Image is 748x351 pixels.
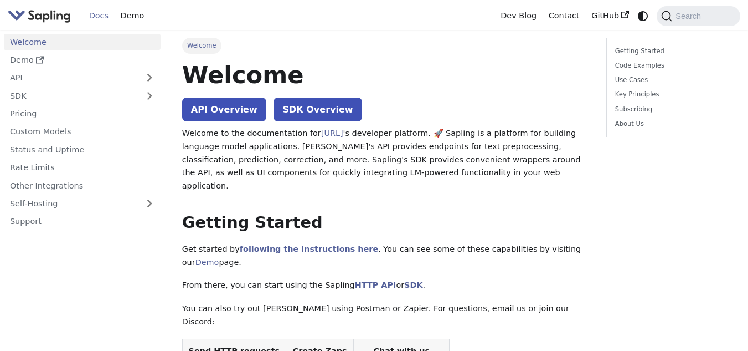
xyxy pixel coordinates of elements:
a: Demo [115,7,150,24]
a: Support [4,213,161,230]
a: Key Principles [615,89,728,100]
span: Search [672,12,708,21]
a: Sapling.aiSapling.ai [8,8,75,24]
a: Subscribing [615,104,728,115]
p: Welcome to the documentation for 's developer platform. 🚀 Sapling is a platform for building lang... [182,127,591,193]
a: Custom Models [4,124,161,140]
a: SDK Overview [274,98,362,121]
button: Expand sidebar category 'API' [138,70,161,86]
span: Welcome [182,38,221,53]
a: SDK [404,281,422,289]
a: SDK [4,88,138,104]
a: Status and Uptime [4,141,161,157]
a: [URL] [321,129,343,138]
p: You can also try out [PERSON_NAME] using Postman or Zapier. For questions, email us or join our D... [182,302,591,329]
h1: Welcome [182,60,591,90]
a: Pricing [4,106,161,122]
a: Demo [4,52,161,68]
nav: Breadcrumbs [182,38,591,53]
a: API [4,70,138,86]
a: Getting Started [615,46,728,57]
a: Code Examples [615,60,728,71]
p: From there, you can start using the Sapling or . [182,279,591,292]
a: Demo [195,258,219,267]
img: Sapling.ai [8,8,71,24]
a: About Us [615,119,728,129]
a: GitHub [585,7,634,24]
a: HTTP API [355,281,396,289]
a: Docs [83,7,115,24]
a: Welcome [4,34,161,50]
a: Rate Limits [4,160,161,176]
a: Contact [543,7,586,24]
a: API Overview [182,98,266,121]
a: following the instructions here [240,245,378,253]
a: Self-Hosting [4,196,161,212]
a: Other Integrations [4,177,161,194]
button: Switch between dark and light mode (currently system mode) [635,8,651,24]
p: Get started by . You can see some of these capabilities by visiting our page. [182,243,591,269]
h2: Getting Started [182,213,591,233]
a: Use Cases [615,75,728,85]
button: Expand sidebar category 'SDK' [138,88,161,104]
button: Search (Command+K) [657,6,740,26]
a: Dev Blog [494,7,542,24]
